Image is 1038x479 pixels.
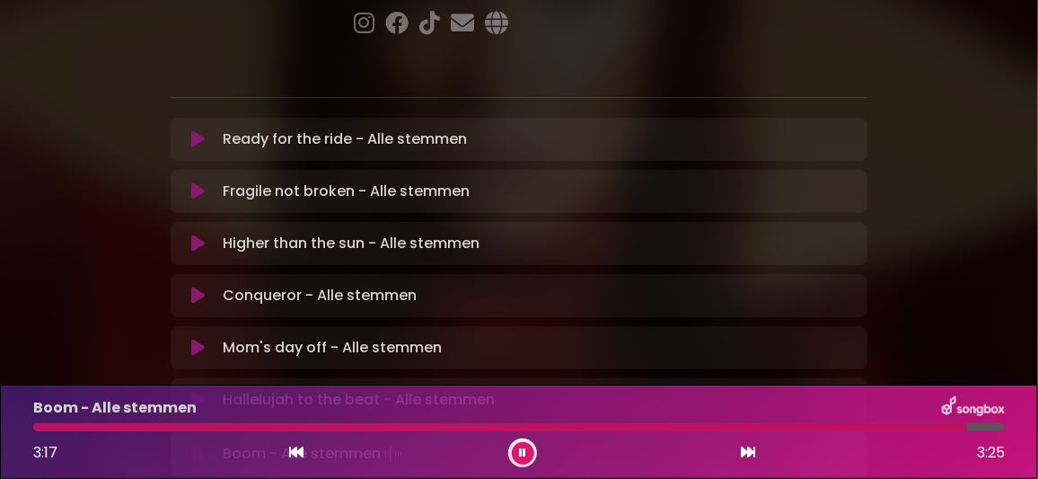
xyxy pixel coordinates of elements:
[223,337,442,359] p: Mom's day off - Alle stemmen
[977,442,1005,464] span: 3:25
[942,396,1005,420] img: songbox-logo-white.png
[223,181,470,202] p: Fragile not broken - Alle stemmen
[223,285,417,306] p: Conqueror - Alle stemmen
[33,442,57,463] span: 3:17
[33,397,197,419] p: Boom - Alle stemmen
[223,233,479,254] p: Higher than the sun - Alle stemmen
[223,129,467,150] p: Ready for the ride - Alle stemmen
